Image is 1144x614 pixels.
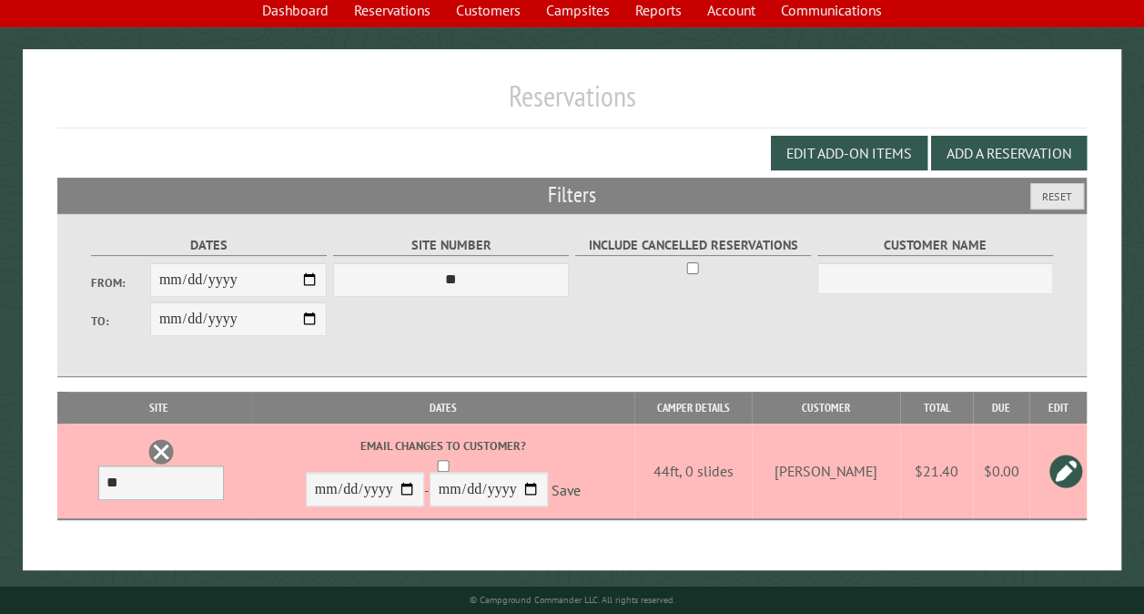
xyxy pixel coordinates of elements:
button: Reset [1030,183,1084,210]
label: From: [91,274,150,292]
th: Total [900,392,973,424]
th: Customer [752,392,900,424]
label: Email changes to customer? [254,437,632,455]
th: Edit [1029,392,1087,424]
button: Add a Reservation [931,136,1087,170]
label: Dates [91,235,327,256]
h1: Reservations [57,78,1087,128]
label: To: [91,312,150,330]
th: Camper Details [634,392,752,424]
td: [PERSON_NAME] [752,424,900,519]
td: $21.40 [900,424,973,519]
small: © Campground Commander LLC. All rights reserved. [470,594,675,606]
a: Save [552,481,581,499]
th: Due [973,392,1029,424]
th: Dates [251,392,634,424]
a: Delete this reservation [147,438,175,466]
button: Edit Add-on Items [771,136,927,170]
td: $0.00 [973,424,1029,519]
div: - [254,437,632,511]
label: Include Cancelled Reservations [575,235,811,256]
td: 44ft, 0 slides [634,424,752,519]
label: Site Number [333,235,569,256]
th: Site [66,392,251,424]
label: Customer Name [817,235,1053,256]
h2: Filters [57,178,1087,212]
